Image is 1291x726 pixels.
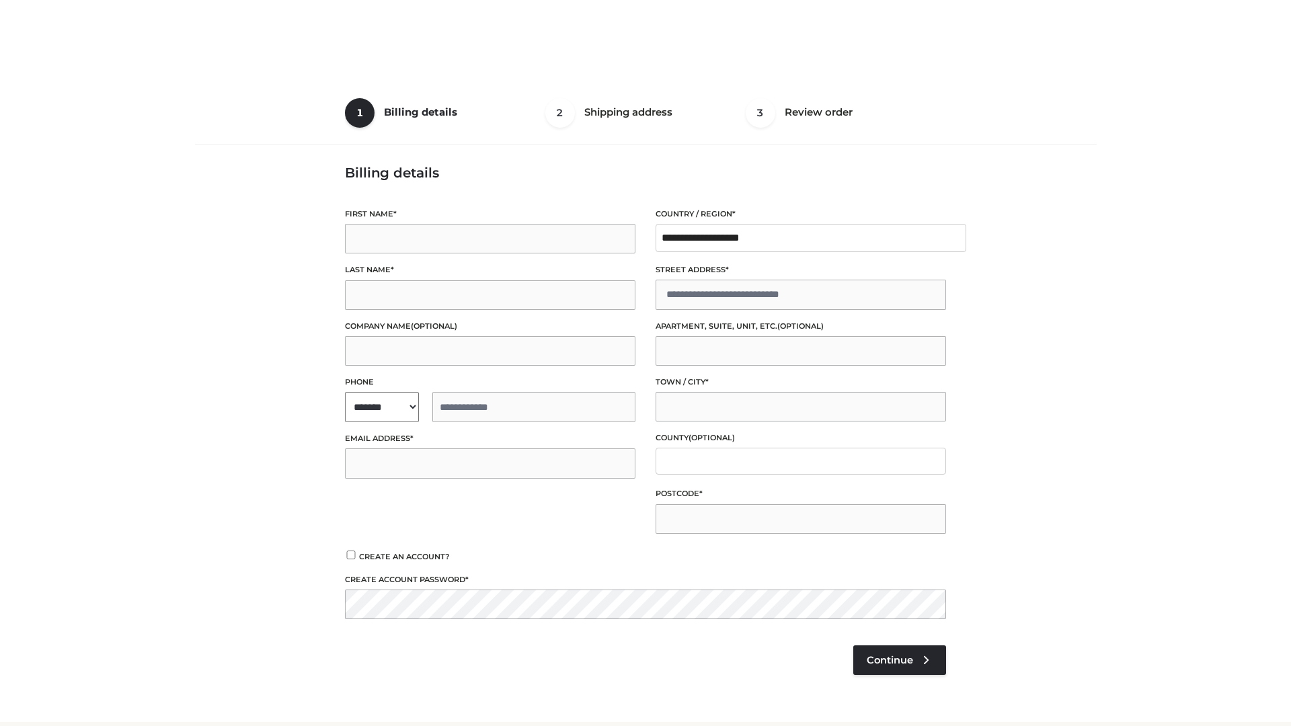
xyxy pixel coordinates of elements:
label: Apartment, suite, unit, etc. [656,320,946,333]
a: Continue [853,645,946,675]
span: Billing details [384,106,457,118]
label: Company name [345,320,635,333]
label: Create account password [345,573,946,586]
label: County [656,432,946,444]
label: Phone [345,376,635,389]
label: Town / City [656,376,946,389]
span: Review order [785,106,853,118]
span: Create an account? [359,552,450,561]
label: Country / Region [656,208,946,220]
span: Shipping address [584,106,672,118]
span: Continue [867,654,913,666]
input: Create an account? [345,551,357,559]
label: First name [345,208,635,220]
label: Postcode [656,487,946,500]
span: 3 [746,98,775,128]
h3: Billing details [345,165,946,181]
span: 1 [345,98,375,128]
span: 2 [545,98,575,128]
label: Street address [656,264,946,276]
span: (optional) [411,321,457,331]
span: (optional) [689,433,735,442]
label: Last name [345,264,635,276]
span: (optional) [777,321,824,331]
label: Email address [345,432,635,445]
